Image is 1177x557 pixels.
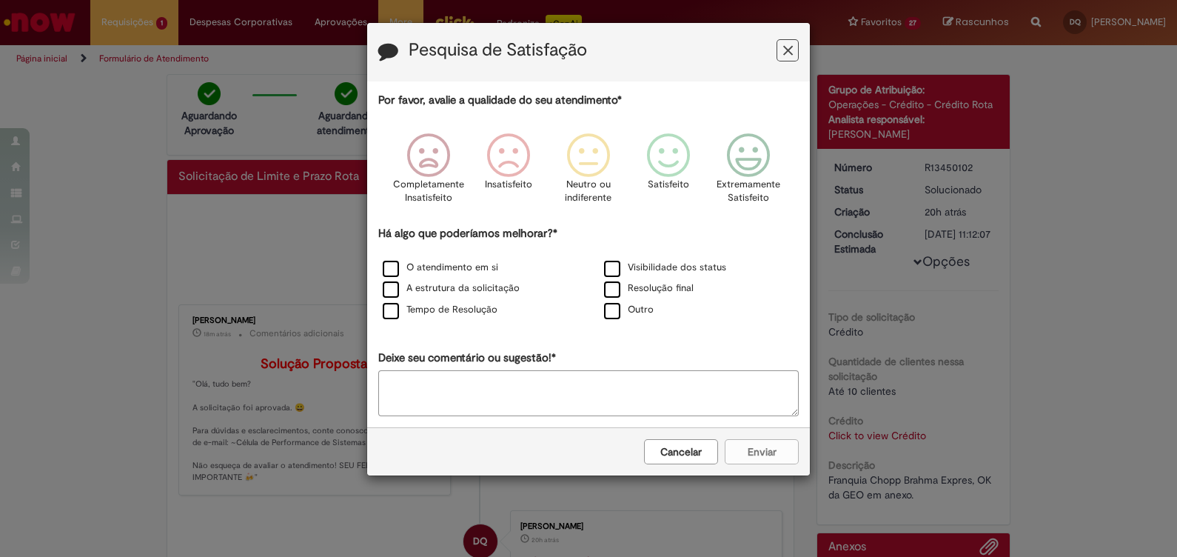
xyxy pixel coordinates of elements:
[604,261,726,275] label: Visibilidade dos status
[604,281,694,296] label: Resolução final
[644,439,718,464] button: Cancelar
[383,281,520,296] label: A estrutura da solicitação
[409,41,587,60] label: Pesquisa de Satisfação
[378,226,799,321] div: Há algo que poderíamos melhorar?*
[378,93,622,108] label: Por favor, avalie a qualidade do seu atendimento*
[383,303,497,317] label: Tempo de Resolução
[390,122,466,224] div: Completamente Insatisfeito
[648,178,689,192] p: Satisfeito
[717,178,780,205] p: Extremamente Satisfeito
[551,122,626,224] div: Neutro ou indiferente
[562,178,615,205] p: Neutro ou indiferente
[471,122,546,224] div: Insatisfeito
[383,261,498,275] label: O atendimento em si
[378,350,556,366] label: Deixe seu comentário ou sugestão!*
[631,122,706,224] div: Satisfeito
[393,178,464,205] p: Completamente Insatisfeito
[711,122,786,224] div: Extremamente Satisfeito
[485,178,532,192] p: Insatisfeito
[604,303,654,317] label: Outro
